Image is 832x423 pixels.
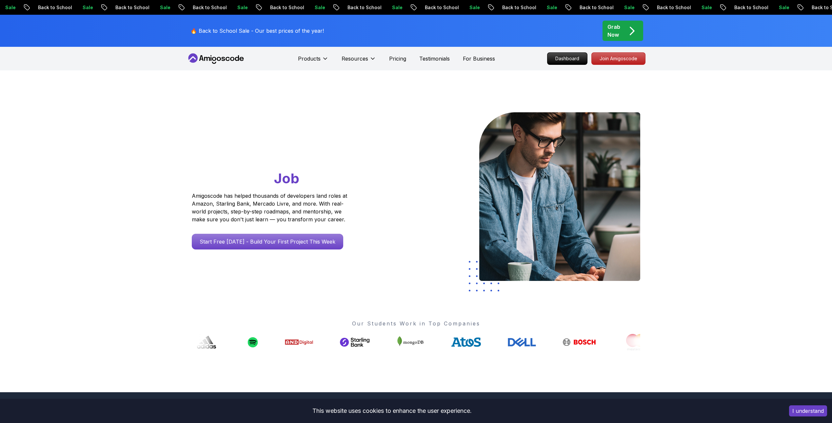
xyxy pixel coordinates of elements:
img: hero [479,112,640,281]
p: Sale [282,4,303,11]
button: Resources [342,55,376,68]
button: Accept cookies [789,405,827,416]
p: Sale [50,4,71,11]
p: Back to School [702,4,746,11]
a: For Business [463,55,495,63]
p: 🔥 Back to School Sale - Our best prices of the year! [190,27,324,35]
p: Join Amigoscode [592,53,645,64]
p: Sale [205,4,226,11]
div: This website uses cookies to enhance the user experience. [5,404,779,418]
p: Sale [128,4,149,11]
p: Sale [746,4,767,11]
p: Grab Now [607,23,620,39]
p: Back to School [779,4,824,11]
a: Dashboard [547,52,587,65]
a: Testimonials [419,55,450,63]
p: Products [298,55,321,63]
p: Resources [342,55,368,63]
a: Pricing [389,55,406,63]
p: Dashboard [547,53,587,64]
p: Sale [437,4,458,11]
p: Sale [514,4,535,11]
p: Back to School [470,4,514,11]
span: Job [274,170,299,187]
p: Back to School [547,4,592,11]
button: Products [298,55,328,68]
p: Back to School [392,4,437,11]
p: Back to School [624,4,669,11]
p: Amigoscode has helped thousands of developers land roles at Amazon, Starling Bank, Mercado Livre,... [192,192,349,223]
h1: Go From Learning to Hired: Master Java, Spring Boot & Cloud Skills That Get You the [192,112,372,188]
p: Sale [592,4,613,11]
a: Join Amigoscode [591,52,645,65]
a: Start Free [DATE] - Build Your First Project This Week [192,234,343,249]
p: Back to School [160,4,205,11]
p: Back to School [6,4,50,11]
p: Back to School [238,4,282,11]
p: Back to School [315,4,360,11]
p: Back to School [83,4,128,11]
p: Sale [669,4,690,11]
p: Sale [360,4,381,11]
p: Our Students Work in Top Companies [192,320,640,327]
